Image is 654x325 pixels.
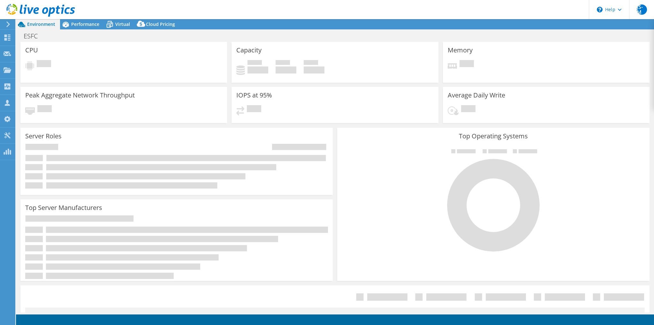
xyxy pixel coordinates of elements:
h3: Server Roles [25,133,62,140]
span: Pending [247,105,261,114]
h4: 0 GiB [247,66,268,74]
h3: IOPS at 95% [236,92,272,99]
h3: Memory [448,47,473,54]
span: Virtual [115,21,130,27]
h3: Peak Aggregate Network Throughput [25,92,135,99]
span: Pending [460,60,474,69]
span: Pending [37,60,51,69]
h4: 0 GiB [276,66,296,74]
span: Total [304,60,318,66]
h3: Average Daily Write [448,92,505,99]
span: Used [247,60,262,66]
span: Performance [71,21,99,27]
span: Pending [461,105,475,114]
h3: Top Server Manufacturers [25,204,102,211]
h1: ESFC [21,33,48,40]
span: JS-M [637,4,647,15]
span: Environment [27,21,55,27]
svg: \n [597,7,603,12]
h3: Top Operating Systems [342,133,645,140]
span: Free [276,60,290,66]
h3: Capacity [236,47,262,54]
span: Cloud Pricing [146,21,175,27]
h3: CPU [25,47,38,54]
span: Pending [37,105,52,114]
h4: 0 GiB [304,66,324,74]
